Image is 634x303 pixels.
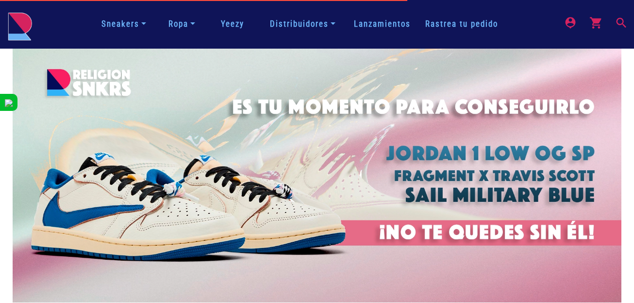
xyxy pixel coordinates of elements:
mat-icon: shopping_cart [589,16,601,28]
a: Ropa [165,16,199,33]
a: Sneakers [98,16,150,33]
img: logo [8,12,32,41]
a: Yeezy [214,18,251,30]
mat-icon: person_pin [564,16,575,28]
img: whatsappwhite.png [5,99,13,107]
a: Rastrea tu pedido [418,18,505,30]
a: Lanzamientos [347,18,418,30]
mat-icon: search [615,16,626,28]
a: Distribuidores [266,16,339,33]
a: logo [8,12,32,36]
